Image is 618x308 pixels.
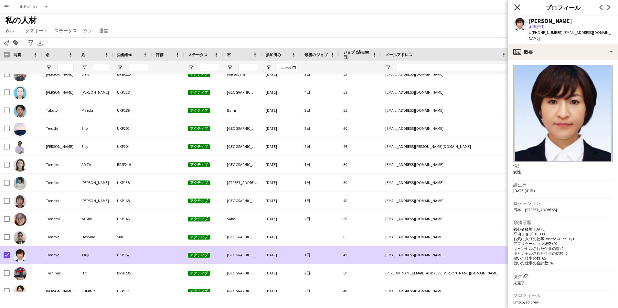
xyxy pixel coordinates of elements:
[42,264,78,282] div: Toshiharu
[513,251,613,256] p: キャンセルされた仕事の総数: 0
[14,105,27,118] img: Takuto Maeda
[113,65,152,83] div: BRSP223
[5,15,37,25] span: 私の人材
[42,156,78,173] div: Tomoko
[13,0,42,13] button: UK Pavilion
[513,188,535,193] span: [DATE] (41年)
[42,119,78,137] div: Terushi
[99,28,108,34] span: 通信
[117,52,133,57] span: 労働者ID
[301,282,339,300] div: 3日
[21,28,48,34] span: エクスポート
[188,271,210,276] span: アクティブ
[339,119,381,137] div: 60
[188,52,208,57] span: ステータス
[14,267,27,280] img: Toshiharu ITO
[223,174,262,191] div: [STREET_ADDRESS][DATE]
[529,30,562,35] span: t. [PHONE_NUMBER]
[301,246,339,264] div: 1日
[223,246,262,264] div: [GEOGRAPHIC_DATA]
[301,264,339,282] div: 2日
[113,192,152,210] div: UKP168
[42,192,78,210] div: Tomoko
[188,180,210,185] span: アクティブ
[266,65,272,70] button: フィルターメニューを開く
[385,52,412,57] span: メールアドレス
[188,72,210,77] span: アクティブ
[42,83,78,101] div: [PERSON_NAME]
[513,227,613,231] p: 初心者経験: [DATE]
[42,138,78,155] div: [PERSON_NAME]
[113,228,152,246] div: 508
[339,83,381,101] div: 51
[78,119,113,137] div: Sho
[27,39,35,47] app-action-btn: 高度なフィルター
[83,28,92,34] span: タグ
[223,282,262,300] div: [GEOGRAPHIC_DATA] [DEMOGRAPHIC_DATA][GEOGRAPHIC_DATA]
[223,192,262,210] div: [GEOGRAPHIC_DATA]
[339,210,381,228] div: 50
[78,246,113,264] div: Tsuji
[339,101,381,119] div: 55
[513,246,613,251] p: キャンセルされた仕事の数: 0
[117,65,123,70] button: フィルターメニューを開く
[339,282,381,300] div: 48
[513,65,613,162] img: クルーのアバターまたは写真
[223,83,262,101] div: [GEOGRAPHIC_DATA][GEOGRAPHIC_DATA]
[223,264,262,282] div: [GEOGRAPHIC_DATA]
[78,210,113,228] div: YAGIRI
[513,207,557,212] span: 日本、[STREET_ADDRESS]
[113,101,152,119] div: UKP189
[200,64,219,71] input: ステータス フィルター入力
[301,83,339,101] div: 4日
[188,144,210,149] span: アクティブ
[339,138,381,155] div: 46
[339,264,381,282] div: 50
[188,108,210,113] span: アクティブ
[301,101,339,119] div: 2日
[513,231,613,236] p: 平均ジョブ: 15.333
[42,174,78,191] div: Tomoko
[42,210,78,228] div: Tomomi
[266,52,281,57] span: 参加済み
[14,249,27,262] img: Tomoyo Tsuji
[513,293,613,298] h3: プロフィール
[262,101,301,119] div: [DATE]
[513,281,613,285] p: 未完了
[113,156,152,173] div: BRSP219
[223,138,262,155] div: [GEOGRAPHIC_DATA]
[78,228,113,246] div: Hoshino
[262,156,301,173] div: [DATE]
[14,231,27,244] img: Tomoya Hoshino
[381,282,511,300] div: [EMAIL_ADDRESS][DOMAIN_NAME]
[381,192,511,210] div: [EMAIL_ADDRESS][DOMAIN_NAME]
[381,264,511,282] div: [PERSON_NAME][EMAIL_ADDRESS][PERSON_NAME][DOMAIN_NAME]
[513,241,613,246] p: アプリケーション総数: 92
[508,3,618,12] h3: プロフィール
[381,156,511,173] div: [EMAIL_ADDRESS][DOMAIN_NAME]
[188,90,210,95] span: アクティブ
[381,138,511,155] div: [EMAIL_ADDRESS][PERSON_NAME][DOMAIN_NAME]
[188,235,210,240] span: アクティブ
[42,228,78,246] div: Tomoya
[304,52,328,57] span: 最後のジョブ
[381,101,511,119] div: [EMAIL_ADDRESS][DOMAIN_NAME]
[339,192,381,210] div: 48
[513,256,613,261] p: 働いた仕事の数: 65
[12,39,20,47] app-action-btn: タグに追加
[262,174,301,191] div: [DATE]
[42,65,78,83] div: [PERSON_NAME]
[513,300,613,304] p: Employed Crew
[18,26,50,35] a: エクスポート
[113,138,152,155] div: UKP204
[513,220,613,225] h3: 勤務履歴
[513,182,613,188] h3: 誕生日
[227,65,233,70] button: フィルターメニューを開く
[14,159,27,172] img: Tomoko ARITA
[301,156,339,173] div: 1日
[188,289,210,294] span: アクティブ
[301,174,339,191] div: 1日
[339,156,381,173] div: 50
[223,119,262,137] div: [GEOGRAPHIC_DATA]
[262,210,301,228] div: [DATE]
